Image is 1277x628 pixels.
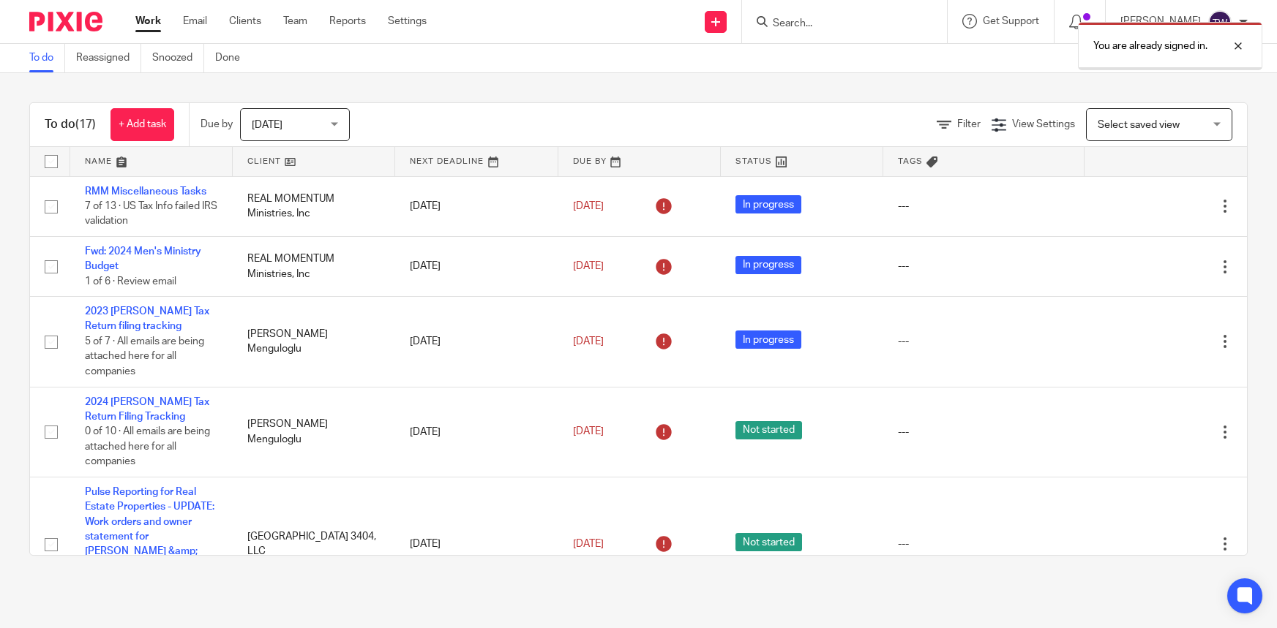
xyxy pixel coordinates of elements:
img: Pixie [29,12,102,31]
a: Team [283,14,307,29]
td: REAL MOMENTUM Ministries, Inc [233,176,395,236]
td: [GEOGRAPHIC_DATA] 3404, LLC [233,477,395,611]
a: Clients [229,14,261,29]
span: 7 of 13 · US Tax Info failed IRS validation [85,201,217,227]
div: --- [898,537,1070,551]
p: Due by [201,117,233,132]
td: [PERSON_NAME] Menguloglu [233,297,395,387]
span: In progress [735,195,801,213]
a: Reassigned [76,44,141,72]
a: Settings [388,14,427,29]
a: 2024 [PERSON_NAME] Tax Return Filing Tracking [85,397,209,422]
p: You are already signed in. [1093,39,1207,53]
h1: To do [45,117,96,132]
td: REAL MOMENTUM Ministries, Inc [233,236,395,296]
a: RMM Miscellaneous Tasks [85,186,206,197]
span: [DATE] [573,336,604,347]
a: Done [215,44,251,72]
span: Filter [957,119,981,129]
td: [DATE] [395,477,558,611]
span: 0 of 10 · All emails are being attached here for all companies [85,426,210,466]
span: Tags [898,157,923,165]
span: Not started [735,533,802,551]
td: [DATE] [395,176,558,236]
img: svg%3E [1208,10,1232,34]
div: --- [898,334,1070,349]
a: Snoozed [152,44,204,72]
span: [DATE] [252,120,282,130]
span: 5 of 7 · All emails are being attached here for all companies [85,336,204,377]
span: Select saved view [1098,120,1180,130]
div: --- [898,259,1070,273]
span: [DATE] [573,427,604,437]
a: Work [135,14,161,29]
span: In progress [735,330,801,349]
div: --- [898,199,1070,213]
span: In progress [735,256,801,274]
a: Reports [329,14,366,29]
span: (17) [75,118,96,130]
span: 1 of 6 · Review email [85,276,176,287]
span: [DATE] [573,201,604,211]
a: Pulse Reporting for Real Estate Properties - UPDATE: Work orders and owner statement for [PERSON_... [85,487,214,586]
span: [DATE] [573,261,604,271]
td: [DATE] [395,236,558,296]
a: Fwd: 2024 Men's Ministry Budget [85,246,201,271]
td: [DATE] [395,297,558,387]
div: --- [898,425,1070,439]
span: [DATE] [573,539,604,549]
td: [DATE] [395,387,558,477]
a: Email [183,14,207,29]
a: + Add task [111,108,174,141]
span: View Settings [1012,119,1075,129]
span: Not started [735,421,802,439]
td: [PERSON_NAME] Menguloglu [233,387,395,477]
a: To do [29,44,65,72]
a: 2023 [PERSON_NAME] Tax Return filing tracking [85,306,209,331]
